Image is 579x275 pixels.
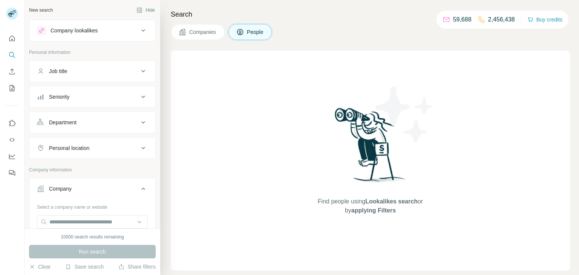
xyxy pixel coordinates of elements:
[6,65,18,78] button: Enrich CSV
[37,201,148,211] div: Select a company name or website
[29,49,156,56] p: Personal information
[29,167,156,173] p: Company information
[351,207,396,214] span: applying Filters
[29,139,155,157] button: Personal location
[371,81,438,148] img: Surfe Illustration - Stars
[6,32,18,45] button: Quick start
[65,263,104,270] button: Save search
[6,150,18,163] button: Dashboard
[49,67,67,75] div: Job title
[131,5,160,16] button: Hide
[29,62,155,80] button: Job title
[247,28,264,36] span: People
[29,113,155,131] button: Department
[365,198,418,205] span: Lookalikes search
[49,185,72,192] div: Company
[310,197,430,215] span: Find people using or by
[171,9,570,20] h4: Search
[51,27,98,34] div: Company lookalikes
[331,106,410,190] img: Surfe Illustration - Woman searching with binoculars
[488,15,515,24] p: 2,456,438
[29,7,53,14] div: New search
[29,21,155,40] button: Company lookalikes
[6,166,18,180] button: Feedback
[189,28,217,36] span: Companies
[6,81,18,95] button: My lists
[527,14,562,25] button: Buy credits
[6,116,18,130] button: Use Surfe on LinkedIn
[29,88,155,106] button: Seniority
[6,48,18,62] button: Search
[29,263,51,270] button: Clear
[61,234,124,240] div: 10000 search results remaining
[118,263,156,270] button: Share filters
[49,119,77,126] div: Department
[29,180,155,201] button: Company
[453,15,472,24] p: 59,688
[49,144,89,152] div: Personal location
[49,93,69,101] div: Seniority
[6,133,18,147] button: Use Surfe API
